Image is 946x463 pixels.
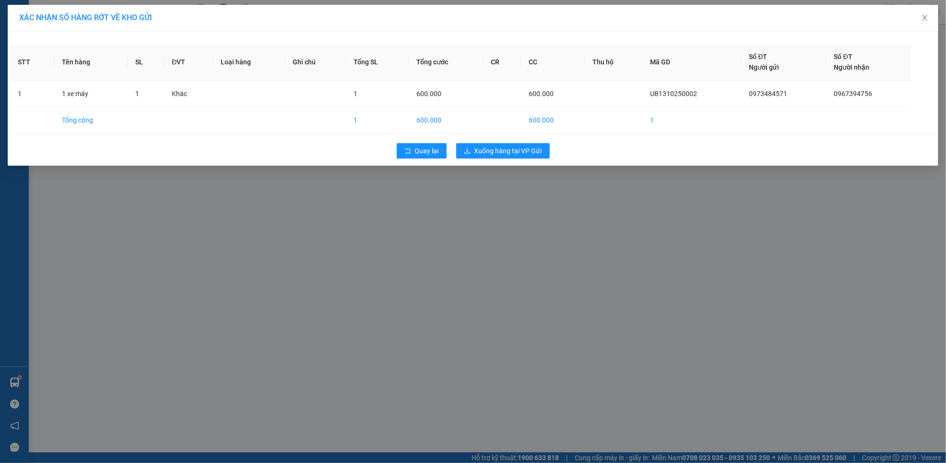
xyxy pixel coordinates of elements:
[456,143,550,158] button: downloadXuống hàng tại VP Gửi
[164,81,213,107] td: Khác
[464,147,471,155] span: download
[128,44,164,81] th: SL
[54,81,128,107] td: 1 xe máy
[346,44,409,81] th: Tổng SL
[416,90,441,97] span: 600.000
[521,107,585,134] td: 600.000
[834,90,873,97] span: 0967394756
[749,63,780,71] span: Người gửi
[585,44,642,81] th: Thu hộ
[749,90,788,97] span: 0973484571
[10,81,54,107] td: 1
[346,107,409,134] td: 1
[54,44,128,81] th: Tên hàng
[921,14,929,22] span: close
[483,44,521,81] th: CR
[409,44,483,81] th: Tổng cước
[409,107,483,134] td: 600.000
[911,5,938,32] button: Close
[135,90,139,97] span: 1
[643,107,742,134] td: 1
[521,44,585,81] th: CC
[397,143,447,158] button: rollbackQuay lại
[10,44,54,81] th: STT
[749,53,768,61] span: Số ĐT
[213,44,285,81] th: Loại hàng
[474,146,542,156] span: Xuống hàng tại VP Gửi
[404,147,411,155] span: rollback
[643,44,742,81] th: Mã GD
[834,53,852,61] span: Số ĐT
[285,44,346,81] th: Ghi chú
[529,90,554,97] span: 600.000
[164,44,213,81] th: ĐVT
[19,13,152,22] span: XÁC NHẬN SỐ HÀNG RỚT VỀ KHO GỬI
[650,90,698,97] span: UB1310250002
[415,146,439,156] span: Quay lại
[54,107,128,134] td: Tổng cộng
[354,90,357,97] span: 1
[834,63,870,71] span: Người nhận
